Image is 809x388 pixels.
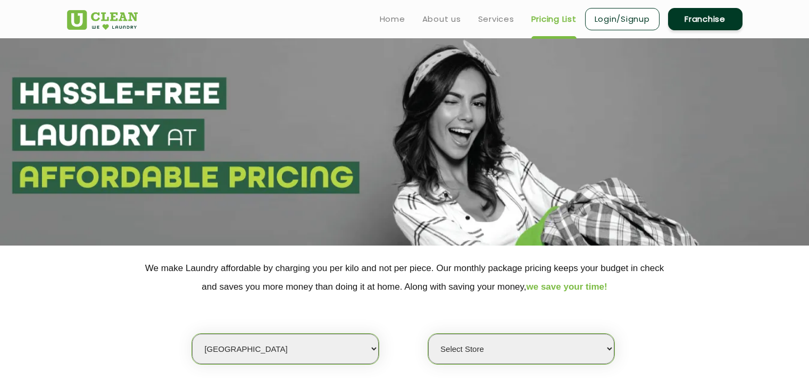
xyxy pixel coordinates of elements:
a: Pricing List [531,13,577,26]
a: Home [380,13,405,26]
img: UClean Laundry and Dry Cleaning [67,10,138,30]
a: About us [422,13,461,26]
a: Franchise [668,8,743,30]
a: Login/Signup [585,8,660,30]
p: We make Laundry affordable by charging you per kilo and not per piece. Our monthly package pricin... [67,259,743,296]
span: we save your time! [527,282,607,292]
a: Services [478,13,514,26]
